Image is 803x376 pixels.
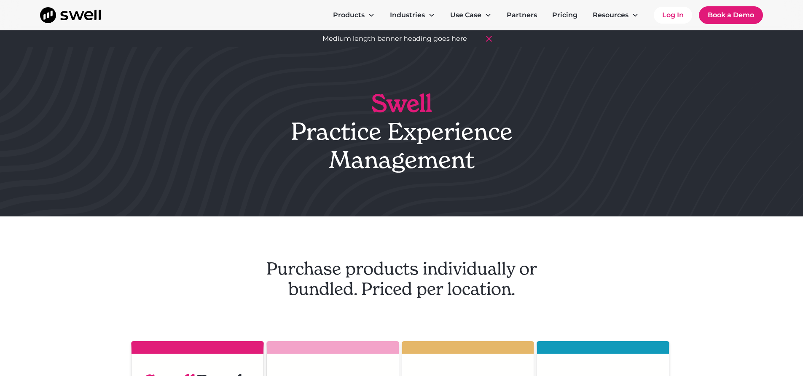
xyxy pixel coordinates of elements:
[593,10,628,20] div: Resources
[326,7,381,24] div: Products
[450,10,481,20] div: Use Case
[244,259,560,299] h2: Purchase products individually or bundled. Priced per location.
[254,89,549,174] h1: Practice Experience Management
[500,7,544,24] a: Partners
[390,10,425,20] div: Industries
[40,7,101,23] a: home
[443,7,498,24] div: Use Case
[322,34,467,44] div: Medium length banner heading goes here
[699,6,763,24] a: Book a Demo
[383,7,442,24] div: Industries
[371,88,432,118] strong: Swell
[654,7,692,24] a: Log In
[333,10,365,20] div: Products
[545,7,584,24] a: Pricing
[586,7,645,24] div: Resources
